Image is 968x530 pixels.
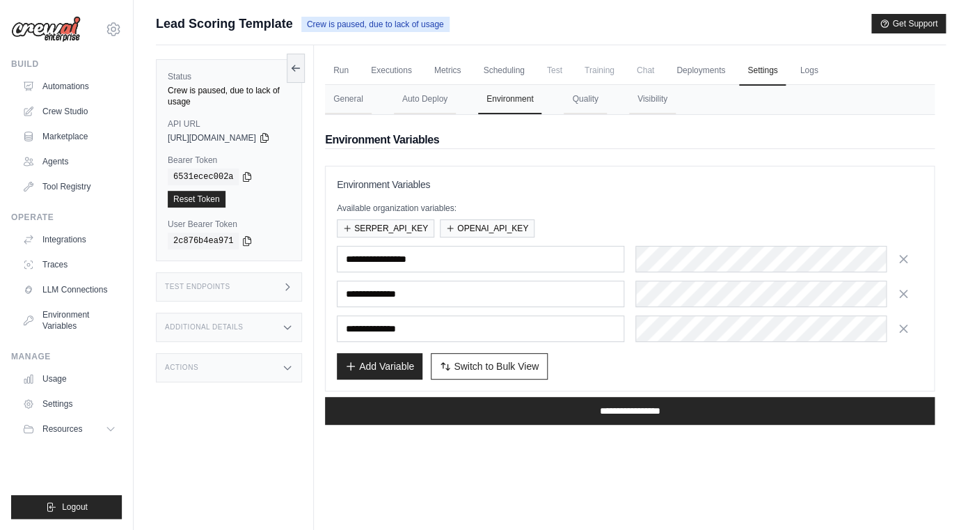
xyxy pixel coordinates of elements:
span: Lead Scoring Template [156,14,293,33]
h3: Test Endpoints [165,283,230,291]
button: SERPER_API_KEY [337,219,434,237]
button: OPENAI_API_KEY [440,219,534,237]
button: Add Variable [337,353,422,380]
a: Usage [17,368,122,390]
a: Settings [17,393,122,415]
a: Environment Variables [17,304,122,337]
div: Build [11,59,122,70]
span: Training is not available until the deployment is complete [576,56,623,84]
h2: Environment Variables [325,132,935,148]
a: Tool Registry [17,176,122,198]
span: Resources [42,423,82,435]
h3: Environment Variables [337,178,923,192]
a: Marketplace [17,125,122,148]
code: 6531ecec002a [168,169,239,185]
button: Switch to Bulk View [431,353,548,380]
img: Logo [11,16,81,42]
span: Logout [62,501,88,513]
nav: Tabs [325,85,935,114]
a: Deployments [668,56,733,86]
button: General [325,85,372,114]
button: Resources [17,418,122,440]
iframe: Chat Widget [898,463,968,530]
a: Crew Studio [17,100,122,123]
button: Get Support [871,14,946,33]
span: Crew is paused, due to lack of usage [301,17,450,32]
div: Manage [11,351,122,362]
div: Operate [11,212,122,223]
span: Switch to Bulk View [454,359,539,373]
div: Crew is paused, due to lack of usage [168,85,290,107]
span: Test [539,56,571,84]
a: Integrations [17,228,122,251]
a: Logs [791,56,826,86]
button: Quality [564,85,606,114]
label: API URL [168,118,290,130]
h3: Actions [165,364,198,372]
a: Settings [739,56,786,86]
button: Visibility [629,85,676,114]
a: Automations [17,75,122,98]
span: [URL][DOMAIN_NAME] [168,132,256,143]
a: Executions [363,56,420,86]
a: LLM Connections [17,279,122,301]
button: Environment [478,85,541,114]
a: Reset Token [168,191,225,208]
code: 2c876b4ea971 [168,233,239,249]
a: Run [325,56,357,86]
span: Chat is not available until the deployment is complete [628,56,662,84]
a: Traces [17,254,122,276]
button: Auto Deploy [394,85,456,114]
button: Logout [11,495,122,519]
a: Scheduling [475,56,532,86]
p: Available organization variables: [337,203,923,214]
label: Bearer Token [168,155,290,166]
a: Metrics [426,56,470,86]
label: Status [168,71,290,82]
label: User Bearer Token [168,219,290,230]
a: Agents [17,150,122,173]
h3: Additional Details [165,323,243,332]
